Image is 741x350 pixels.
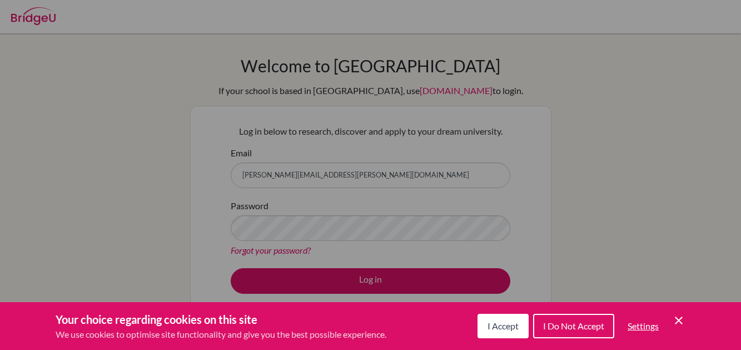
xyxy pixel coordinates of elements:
p: We use cookies to optimise site functionality and give you the best possible experience. [56,328,386,341]
span: Settings [628,321,659,331]
h3: Your choice regarding cookies on this site [56,311,386,328]
button: Settings [619,315,668,337]
button: I Accept [478,314,529,338]
button: Save and close [672,314,685,327]
span: I Accept [488,321,519,331]
button: I Do Not Accept [533,314,614,338]
span: I Do Not Accept [543,321,604,331]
